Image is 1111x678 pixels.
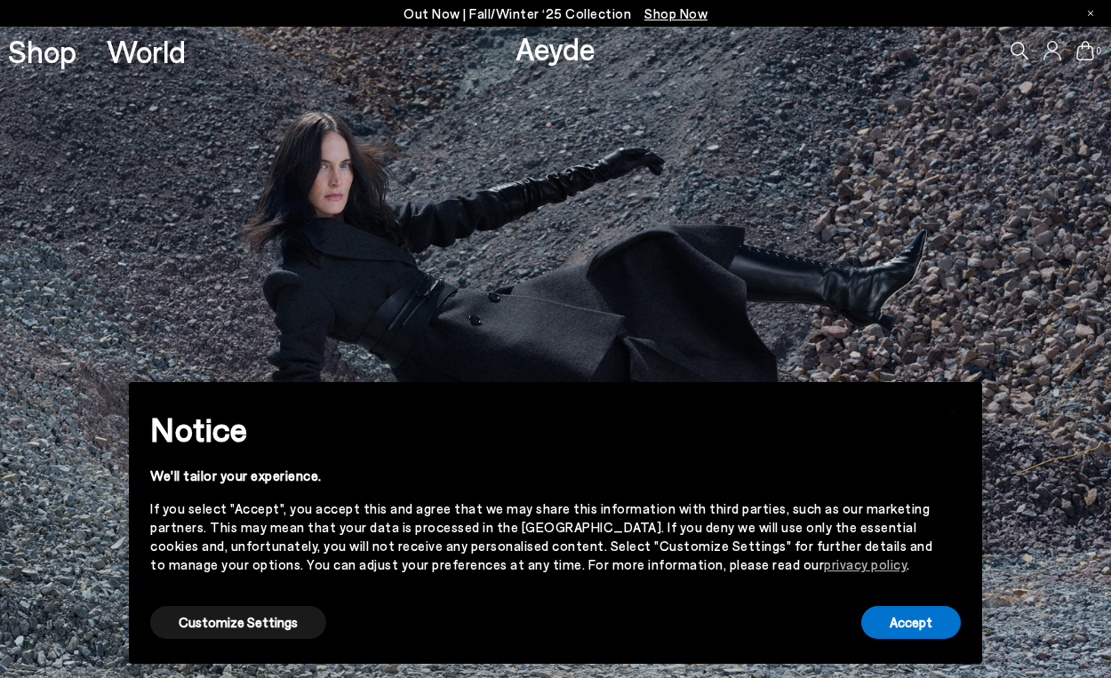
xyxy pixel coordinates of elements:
p: Out Now | Fall/Winter ‘25 Collection [404,3,707,25]
a: Aeyde [516,29,595,67]
a: 0 [1076,41,1094,60]
button: Customize Settings [150,606,326,639]
div: If you select "Accept", you accept this and agree that we may share this information with third p... [150,499,932,574]
button: Accept [861,606,961,639]
span: Navigate to /collections/new-in [644,5,707,21]
span: 0 [1094,46,1103,56]
h2: Notice [150,406,932,452]
a: World [107,36,186,67]
button: Close this notice [932,387,975,430]
a: privacy policy [824,556,907,572]
span: × [947,395,960,421]
a: Shop [8,36,76,67]
div: We'll tailor your experience. [150,467,932,485]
